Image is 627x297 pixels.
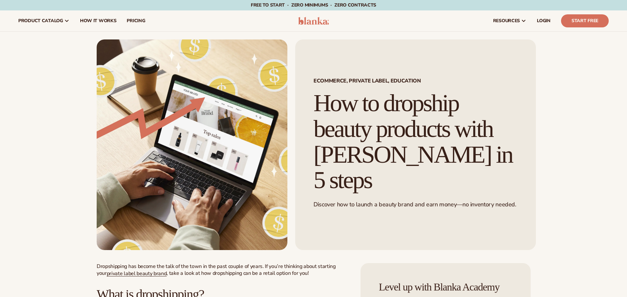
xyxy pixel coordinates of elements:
span: Free to start · ZERO minimums · ZERO contracts [251,2,376,8]
span: LOGIN [537,18,551,23]
span: resources [493,18,520,23]
a: LOGIN [532,10,556,31]
a: product catalog [13,10,75,31]
span: How It Works [80,18,117,23]
img: logo [298,17,329,25]
span: pricing [127,18,145,23]
img: Growing money with ecommerce [97,39,287,250]
a: resources [488,10,532,31]
a: Start Free [561,14,609,27]
a: pricing [121,10,150,31]
span: product catalog [18,18,63,23]
h1: How to dropship beauty products with [PERSON_NAME] in 5 steps [313,90,518,193]
a: How It Works [75,10,122,31]
p: Discover how to launch a beauty brand and earn money—no inventory needed. [313,201,518,208]
span: Ecommerce, Private Label, EDUCATION [313,78,518,83]
h4: Level up with Blanka Academy [379,281,512,293]
p: Dropshipping has become the talk of the town in the past couple of years. If you’re thinking abou... [97,263,348,277]
a: private label beauty brand [107,270,167,277]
